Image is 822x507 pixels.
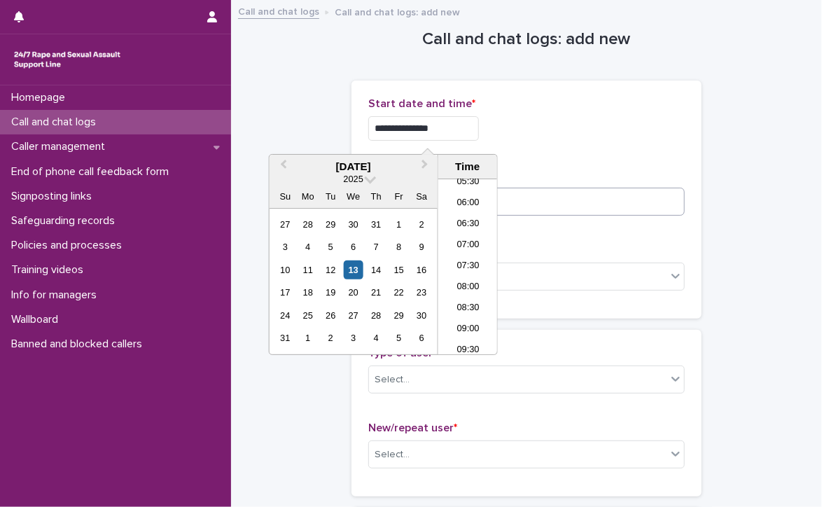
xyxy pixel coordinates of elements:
div: Fr [389,187,408,206]
div: Choose Tuesday, September 2nd, 2025 [321,328,340,347]
div: We [344,187,363,206]
div: Choose Wednesday, August 6th, 2025 [344,237,363,256]
li: 06:00 [438,193,498,214]
div: Choose Monday, August 11th, 2025 [298,261,317,279]
div: Choose Saturday, August 9th, 2025 [412,237,431,256]
li: 06:30 [438,214,498,235]
li: 07:00 [438,235,498,256]
div: Choose Saturday, August 16th, 2025 [412,261,431,279]
div: Choose Thursday, September 4th, 2025 [367,328,386,347]
div: Choose Sunday, July 27th, 2025 [276,215,295,234]
p: Policies and processes [6,239,133,252]
div: Th [367,187,386,206]
div: Choose Sunday, August 17th, 2025 [276,283,295,302]
div: Choose Friday, August 8th, 2025 [389,237,408,256]
div: Choose Sunday, August 3rd, 2025 [276,237,295,256]
div: Sa [412,187,431,206]
li: 05:30 [438,172,498,193]
div: Choose Saturday, August 30th, 2025 [412,306,431,325]
div: Choose Monday, August 18th, 2025 [298,283,317,302]
button: Next Month [415,156,438,179]
div: Choose Friday, September 5th, 2025 [389,328,408,347]
div: Choose Friday, August 29th, 2025 [389,306,408,325]
a: Call and chat logs [238,3,319,19]
li: 09:30 [438,340,498,361]
div: Choose Wednesday, August 27th, 2025 [344,306,363,325]
div: Choose Monday, September 1st, 2025 [298,328,317,347]
div: [DATE] [270,160,438,173]
div: Choose Wednesday, August 13th, 2025 [344,261,363,279]
div: Choose Thursday, August 28th, 2025 [367,306,386,325]
div: Su [276,187,295,206]
p: Caller management [6,140,116,153]
p: Wallboard [6,313,69,326]
span: Type of user [368,347,436,359]
p: Training videos [6,263,95,277]
p: Signposting links [6,190,103,203]
p: Info for managers [6,289,108,302]
div: Select... [375,447,410,462]
h1: Call and chat logs: add new [351,29,702,50]
div: Choose Saturday, September 6th, 2025 [412,328,431,347]
div: Choose Tuesday, August 26th, 2025 [321,306,340,325]
div: Choose Tuesday, July 29th, 2025 [321,215,340,234]
p: Call and chat logs [6,116,107,129]
div: Choose Friday, August 15th, 2025 [389,261,408,279]
div: Choose Tuesday, August 5th, 2025 [321,237,340,256]
p: End of phone call feedback form [6,165,180,179]
div: Choose Sunday, August 10th, 2025 [276,261,295,279]
div: Choose Sunday, August 24th, 2025 [276,306,295,325]
div: Select... [375,373,410,387]
div: Choose Thursday, August 14th, 2025 [367,261,386,279]
div: Time [442,160,494,173]
div: Mo [298,187,317,206]
div: Choose Saturday, August 23rd, 2025 [412,283,431,302]
div: Choose Wednesday, July 30th, 2025 [344,215,363,234]
span: New/repeat user [368,422,457,433]
img: rhQMoQhaT3yELyF149Cw [11,46,123,74]
li: 09:00 [438,319,498,340]
div: Choose Monday, August 25th, 2025 [298,306,317,325]
div: Choose Monday, July 28th, 2025 [298,215,317,234]
div: Choose Saturday, August 2nd, 2025 [412,215,431,234]
p: Homepage [6,91,76,104]
button: Previous Month [271,156,293,179]
div: Tu [321,187,340,206]
div: Choose Tuesday, August 12th, 2025 [321,261,340,279]
div: Choose Friday, August 22nd, 2025 [389,283,408,302]
span: Start date and time [368,98,475,109]
p: Call and chat logs: add new [335,4,460,19]
li: 07:30 [438,256,498,277]
li: 08:30 [438,298,498,319]
div: Choose Tuesday, August 19th, 2025 [321,283,340,302]
div: Choose Wednesday, September 3rd, 2025 [344,328,363,347]
p: Safeguarding records [6,214,126,228]
div: Choose Friday, August 1st, 2025 [389,215,408,234]
p: Banned and blocked callers [6,338,153,351]
li: 08:00 [438,277,498,298]
div: Choose Sunday, August 31st, 2025 [276,328,295,347]
div: Choose Thursday, July 31st, 2025 [367,215,386,234]
div: Choose Thursday, August 21st, 2025 [367,283,386,302]
span: 2025 [344,174,363,184]
div: Choose Monday, August 4th, 2025 [298,237,317,256]
div: month 2025-08 [274,213,433,349]
div: Choose Wednesday, August 20th, 2025 [344,283,363,302]
div: Choose Thursday, August 7th, 2025 [367,237,386,256]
